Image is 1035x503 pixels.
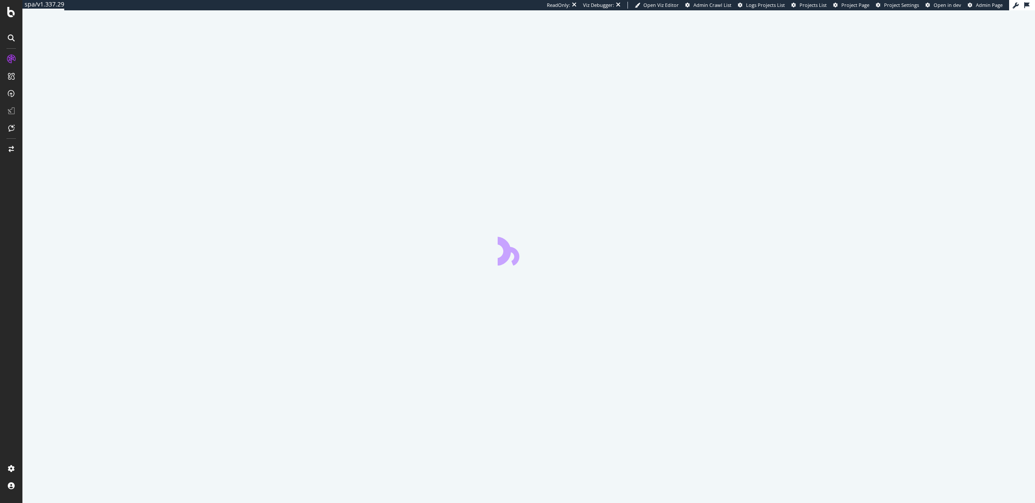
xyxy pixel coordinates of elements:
[884,2,919,8] span: Project Settings
[791,2,827,9] a: Projects List
[925,2,961,9] a: Open in dev
[635,2,679,9] a: Open Viz Editor
[976,2,1003,8] span: Admin Page
[800,2,827,8] span: Projects List
[738,2,785,9] a: Logs Projects List
[583,2,614,9] div: Viz Debugger:
[498,234,560,266] div: animation
[746,2,785,8] span: Logs Projects List
[693,2,731,8] span: Admin Crawl List
[934,2,961,8] span: Open in dev
[685,2,731,9] a: Admin Crawl List
[968,2,1003,9] a: Admin Page
[841,2,869,8] span: Project Page
[876,2,919,9] a: Project Settings
[547,2,570,9] div: ReadOnly:
[643,2,679,8] span: Open Viz Editor
[833,2,869,9] a: Project Page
